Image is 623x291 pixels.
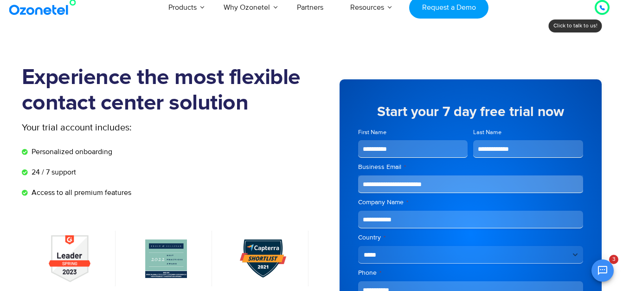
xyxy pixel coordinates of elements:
[29,167,76,178] span: 24 / 7 support
[358,233,583,242] label: Country
[22,121,242,135] p: Your trial account includes:
[29,146,112,157] span: Personalized onboarding
[358,162,583,172] label: Business Email
[22,65,312,116] h1: Experience the most flexible contact center solution
[473,128,583,137] label: Last Name
[591,259,614,282] button: Open chat
[358,128,468,137] label: First Name
[29,187,131,198] span: Access to all premium features
[358,268,583,278] label: Phone
[609,255,618,264] span: 3
[358,198,583,207] label: Company Name
[358,105,583,119] h5: Start your 7 day free trial now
